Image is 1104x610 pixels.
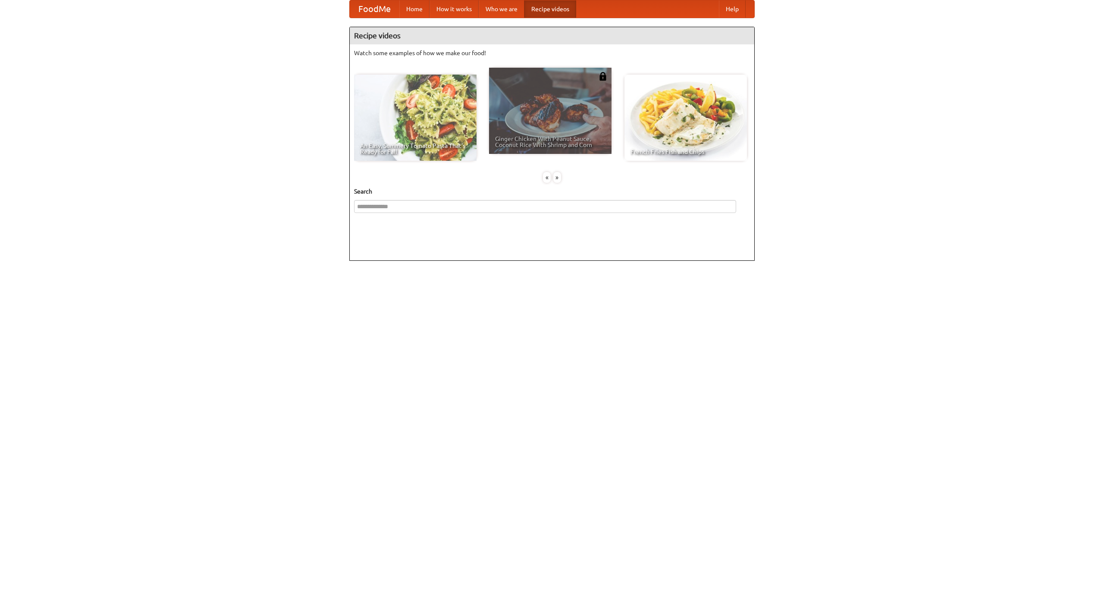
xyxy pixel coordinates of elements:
[354,49,750,57] p: Watch some examples of how we make our food!
[719,0,746,18] a: Help
[599,72,607,81] img: 483408.png
[543,172,551,183] div: «
[350,0,399,18] a: FoodMe
[350,27,754,44] h4: Recipe videos
[354,75,477,161] a: An Easy, Summery Tomato Pasta That's Ready for Fall
[399,0,430,18] a: Home
[479,0,524,18] a: Who we are
[430,0,479,18] a: How it works
[524,0,576,18] a: Recipe videos
[630,149,741,155] span: French Fries Fish and Chips
[354,187,750,196] h5: Search
[553,172,561,183] div: »
[624,75,747,161] a: French Fries Fish and Chips
[360,143,470,155] span: An Easy, Summery Tomato Pasta That's Ready for Fall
